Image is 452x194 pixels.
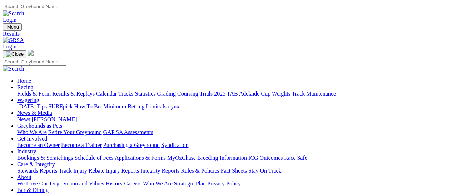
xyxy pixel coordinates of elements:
[174,180,206,187] a: Strategic Plan
[103,129,153,135] a: GAP SA Assessments
[63,180,104,187] a: Vision and Values
[17,180,61,187] a: We Love Our Dogs
[74,103,102,109] a: How To Bet
[52,91,95,97] a: Results & Replays
[118,91,134,97] a: Tracks
[17,116,449,123] div: News & Media
[103,142,160,148] a: Purchasing a Greyhound
[48,103,73,109] a: SUREpick
[103,103,161,109] a: Minimum Betting Limits
[17,161,55,167] a: Care & Integrity
[17,168,449,174] div: Care & Integrity
[17,91,449,97] div: Racing
[48,129,102,135] a: Retire Your Greyhound
[17,180,449,187] div: About
[74,155,113,161] a: Schedule of Fees
[17,116,30,122] a: News
[96,91,117,97] a: Calendar
[17,78,31,84] a: Home
[6,51,24,57] img: Close
[3,23,22,31] button: Toggle navigation
[17,110,52,116] a: News & Media
[115,155,166,161] a: Applications & Forms
[17,168,57,174] a: Stewards Reports
[17,148,36,154] a: Industry
[17,91,51,97] a: Fields & Form
[59,168,104,174] a: Track Injury Rebate
[17,155,449,161] div: Industry
[3,66,24,72] img: Search
[28,50,34,56] img: logo-grsa-white.png
[207,180,241,187] a: Privacy Policy
[197,155,247,161] a: Breeding Information
[3,58,66,66] input: Search
[140,168,179,174] a: Integrity Reports
[17,155,73,161] a: Bookings & Scratchings
[105,180,123,187] a: History
[106,168,139,174] a: Injury Reports
[199,91,213,97] a: Trials
[214,91,270,97] a: 2025 TAB Adelaide Cup
[17,174,31,180] a: About
[17,129,449,136] div: Greyhounds as Pets
[17,97,39,103] a: Wagering
[3,3,66,10] input: Search
[17,103,47,109] a: [DATE] Tips
[162,103,179,109] a: Isolynx
[167,155,196,161] a: MyOzChase
[3,17,16,23] a: Login
[3,10,24,17] img: Search
[17,187,49,193] a: Bar & Dining
[181,168,219,174] a: Rules & Policies
[3,31,449,37] a: Results
[143,180,173,187] a: Who We Are
[177,91,198,97] a: Coursing
[124,180,141,187] a: Careers
[3,44,16,50] a: Login
[272,91,290,97] a: Weights
[17,136,47,142] a: Get Involved
[7,24,19,30] span: Menu
[157,91,176,97] a: Grading
[17,84,33,90] a: Racing
[17,142,60,148] a: Become an Owner
[135,91,156,97] a: Statistics
[161,142,188,148] a: Syndication
[17,103,449,110] div: Wagering
[3,37,24,44] img: GRSA
[31,116,77,122] a: [PERSON_NAME]
[284,155,307,161] a: Race Safe
[17,142,449,148] div: Get Involved
[17,129,47,135] a: Who We Are
[292,91,336,97] a: Track Maintenance
[17,123,62,129] a: Greyhounds as Pets
[248,168,281,174] a: Stay On Track
[221,168,247,174] a: Fact Sheets
[248,155,283,161] a: ICG Outcomes
[3,50,26,58] button: Toggle navigation
[61,142,102,148] a: Become a Trainer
